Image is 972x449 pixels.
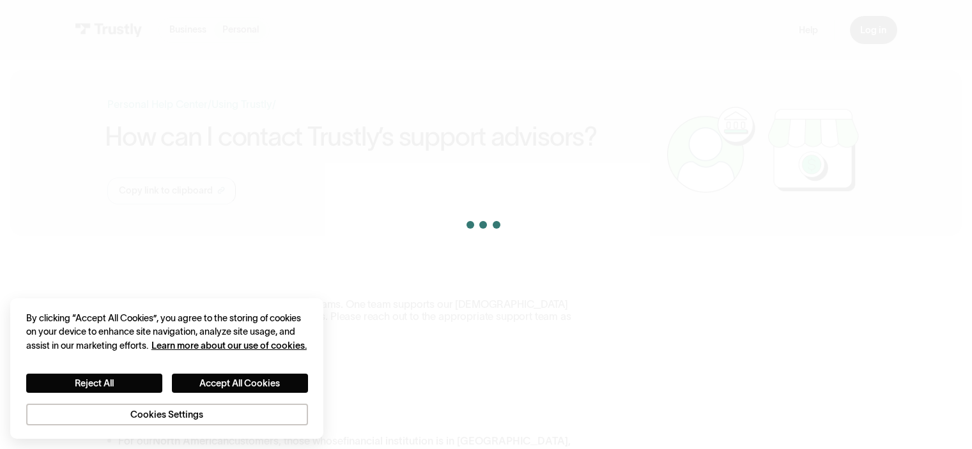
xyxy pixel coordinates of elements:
[151,340,307,351] a: More information about your privacy, opens in a new tab
[26,312,308,353] div: By clicking “Accept All Cookies”, you agree to the storing of cookies on your device to enhance s...
[10,298,323,438] div: Cookie banner
[26,404,308,426] button: Cookies Settings
[26,374,162,393] button: Reject All
[26,312,308,426] div: Privacy
[172,374,308,393] button: Accept All Cookies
